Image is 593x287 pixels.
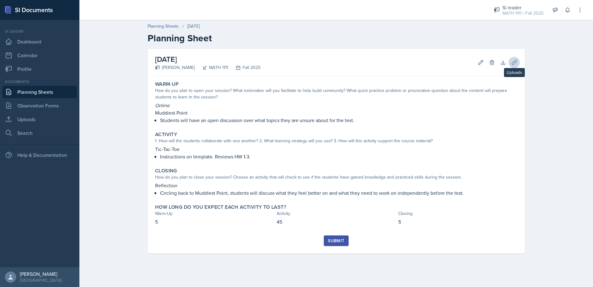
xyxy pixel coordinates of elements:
[398,210,517,217] div: Closing
[2,35,77,48] a: Dashboard
[2,86,77,98] a: Planning Sheets
[2,49,77,61] a: Calendar
[195,64,228,71] div: MATH 1111
[277,210,396,217] div: Activity
[155,210,274,217] div: Warm-Up
[155,182,517,189] p: Reflection
[155,138,517,144] div: 1. How will the students collaborate with one another? 2. What learning strategy will you use? 3....
[155,145,517,153] p: Tic-Tac-Toe
[155,204,286,210] label: How long do you expect each activity to last?
[2,99,77,112] a: Observation Forms
[20,271,62,277] div: [PERSON_NAME]
[324,235,348,246] button: Submit
[160,116,517,124] p: Students will have an open discussion over what topics they are unsure about for the test.
[155,174,517,180] div: How do you plan to close your session? Choose an activity that will check to see if the students ...
[2,63,77,75] a: Profile
[155,131,177,138] label: Activity
[148,33,525,44] h2: Planning Sheet
[277,218,396,225] p: 45
[155,81,179,87] label: Warm-Up
[502,10,543,16] div: MATH 1111 / Fall 2025
[2,79,77,84] div: Documents
[155,54,261,65] h2: [DATE]
[148,23,179,30] a: Planning Sheets
[160,189,517,197] p: Circling back to Muddiest Point, students will discuss what they feel better on and what they nee...
[502,4,543,11] div: Si leader
[509,57,520,68] button: Uploads
[20,277,62,283] div: [GEOGRAPHIC_DATA]
[2,127,77,139] a: Search
[2,29,77,34] div: Si leader
[328,238,344,243] div: Submit
[228,64,261,71] div: Fall 2025
[187,23,200,30] div: [DATE]
[2,149,77,161] div: Help & Documentation
[155,102,170,109] em: Online
[155,168,177,174] label: Closing
[160,153,517,160] p: Instructions on template. Reviews HW 1-3.
[2,113,77,125] a: Uploads
[155,218,274,225] p: 5
[398,218,517,225] p: 5
[155,109,517,116] p: Muddiest Point
[155,64,195,71] div: [PERSON_NAME]
[155,87,517,100] div: How do you plan to open your session? What icebreaker will you facilitate to help build community...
